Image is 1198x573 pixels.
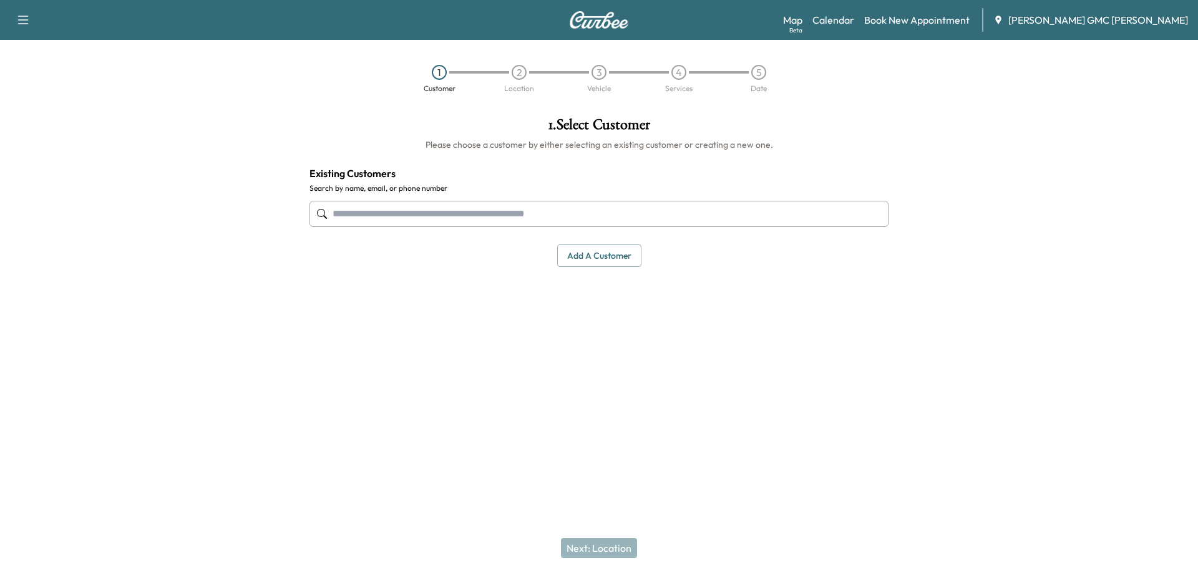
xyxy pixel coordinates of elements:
div: 4 [671,65,686,80]
h4: Existing Customers [309,166,889,181]
div: Customer [424,85,455,92]
a: Calendar [812,12,854,27]
a: Book New Appointment [864,12,970,27]
div: Beta [789,26,802,35]
label: Search by name, email, or phone number [309,183,889,193]
div: Services [665,85,693,92]
div: Date [751,85,767,92]
h6: Please choose a customer by either selecting an existing customer or creating a new one. [309,138,889,151]
div: Location [504,85,534,92]
div: 3 [592,65,606,80]
button: Add a customer [557,244,641,267]
div: 5 [751,65,766,80]
a: MapBeta [783,12,802,27]
div: 2 [512,65,527,80]
span: [PERSON_NAME] GMC [PERSON_NAME] [1008,12,1188,27]
h1: 1 . Select Customer [309,117,889,138]
div: 1 [432,65,447,80]
img: Curbee Logo [569,11,629,29]
div: Vehicle [587,85,611,92]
